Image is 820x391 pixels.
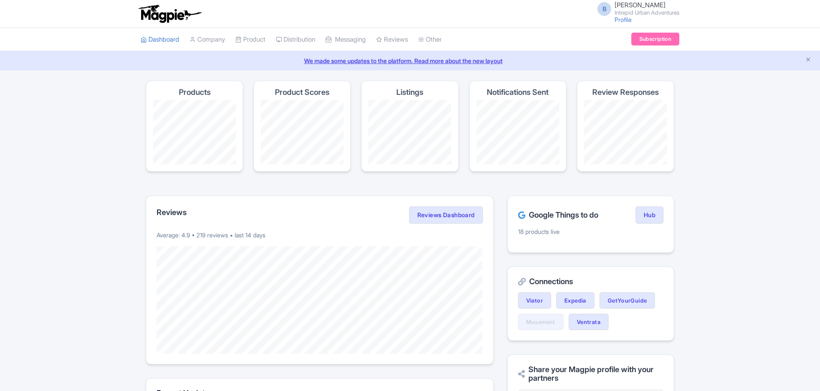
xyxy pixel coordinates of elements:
button: Close announcement [805,55,811,65]
p: 18 products live [518,227,663,236]
span: [PERSON_NAME] [615,1,666,9]
a: Subscription [631,33,679,45]
a: B [PERSON_NAME] Intrepid Urban Adventures [592,2,679,15]
a: Product [235,28,265,52]
a: Reviews [376,28,408,52]
h4: Notifications Sent [487,88,549,97]
small: Intrepid Urban Adventures [615,10,679,15]
span: B [597,2,611,16]
h2: Connections [518,277,663,286]
h4: Listings [396,88,423,97]
a: GetYourGuide [600,292,655,309]
img: logo-ab69f6fb50320c5b225c76a69d11143b.png [136,4,203,23]
h4: Review Responses [592,88,659,97]
p: Average: 4.9 • 219 reviews • last 14 days [157,230,483,239]
a: Other [418,28,442,52]
h4: Products [179,88,211,97]
h2: Google Things to do [518,211,598,219]
a: Viator [518,292,551,309]
a: Distribution [276,28,315,52]
a: Ventrata [569,314,609,330]
h2: Share your Magpie profile with your partners [518,365,663,382]
h4: Product Scores [275,88,329,97]
a: Musement [518,314,564,330]
a: Company [190,28,225,52]
a: Messaging [326,28,366,52]
a: Hub [636,206,663,224]
a: Expedia [556,292,594,309]
a: We made some updates to the platform. Read more about the new layout [5,56,815,65]
a: Dashboard [141,28,179,52]
a: Profile [615,16,632,23]
h2: Reviews [157,208,187,217]
a: Reviews Dashboard [409,206,483,224]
